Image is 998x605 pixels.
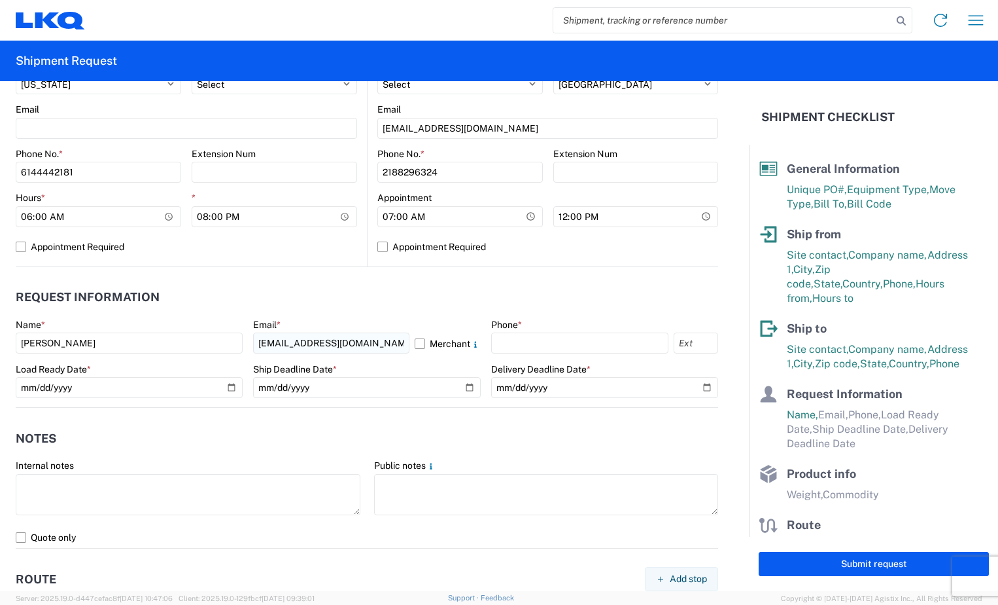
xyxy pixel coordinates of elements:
label: Extension Num [553,148,617,160]
input: Shipment, tracking or reference number [553,8,892,33]
label: Extension Num [192,148,256,160]
span: Email, [818,409,848,421]
label: Phone [491,319,522,331]
label: Hours [16,192,45,204]
span: Name, [787,409,818,421]
span: Copyright © [DATE]-[DATE] Agistix Inc., All Rights Reserved [781,593,982,604]
label: Ship Deadline Date [253,363,337,375]
span: Company name, [848,343,927,356]
span: Server: 2025.19.0-d447cefac8f [16,595,173,602]
span: [DATE] 10:47:06 [120,595,173,602]
span: Ship Deadline Date, [812,423,908,435]
label: Email [16,103,39,115]
h2: Shipment Request [16,53,117,69]
label: Merchant [415,333,481,354]
input: Ext [674,333,718,354]
span: Phone, [883,278,916,290]
span: Bill Code [847,198,891,210]
h2: Shipment Checklist [761,109,895,125]
span: Site contact, [787,249,848,261]
span: Bill To, [814,198,847,210]
span: Unique PO#, [787,183,847,196]
span: Zip code, [815,357,860,370]
label: Phone No. [16,148,63,160]
span: Country, [889,357,929,370]
span: Phone [929,357,959,370]
h2: Route [16,573,56,586]
label: Appointment Required [377,236,718,257]
label: Public notes [374,460,436,471]
span: Phone, [848,409,881,421]
label: Name [16,319,45,331]
span: State, [814,278,842,290]
span: Company name, [848,249,927,261]
span: City, [793,263,815,276]
label: Email [253,319,281,331]
span: [DATE] 09:39:01 [262,595,315,602]
label: Delivery Deadline Date [491,363,591,375]
span: Request Information [787,387,903,401]
a: Support [448,594,481,602]
span: Route [787,518,821,532]
span: Weight, [787,488,823,501]
label: Email [377,103,401,115]
span: Add stop [670,573,707,585]
span: Product info [787,467,856,481]
h2: Notes [16,432,56,445]
span: Commodity [823,488,879,501]
label: Internal notes [16,460,74,471]
button: Add stop [645,567,718,591]
span: State, [860,357,889,370]
h2: Request Information [16,291,160,304]
span: Hours to [812,292,853,304]
span: Client: 2025.19.0-129fbcf [179,595,315,602]
label: Quote only [16,527,718,548]
label: Phone No. [377,148,424,160]
a: Feedback [481,594,514,602]
span: Ship to [787,321,827,335]
span: Site contact, [787,343,848,356]
span: City, [793,357,815,370]
label: Appointment [377,192,432,204]
label: Appointment Required [16,236,357,257]
span: Equipment Type, [847,183,929,196]
span: Ship from [787,227,841,241]
span: Country, [842,278,883,290]
label: Load Ready Date [16,363,91,375]
span: General Information [787,162,900,175]
button: Submit request [759,552,989,576]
